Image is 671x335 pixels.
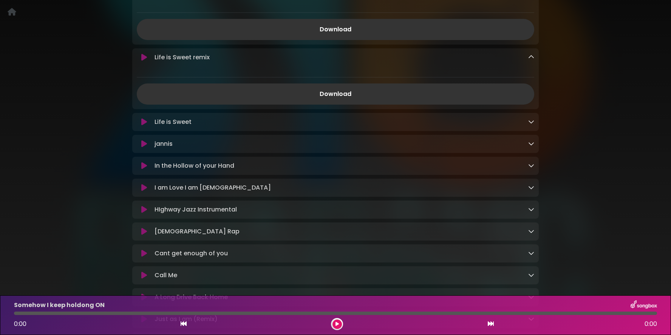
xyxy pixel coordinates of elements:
a: Download [137,19,534,40]
p: Somehow I keep holdong ON [14,301,105,310]
p: I am Love I am [DEMOGRAPHIC_DATA] [155,183,271,192]
span: 0:00 [14,320,26,328]
p: HIghway Jazz Instrumental [155,205,237,214]
p: Cant get enough of you [155,249,228,258]
p: jannis [155,139,173,148]
p: In the Hollow of your Hand [155,161,234,170]
a: Download [137,83,534,105]
p: Life is Sweet remix [155,53,210,62]
p: A Long Drive Back Home [155,293,228,302]
p: Call Me [155,271,177,280]
p: [DEMOGRAPHIC_DATA] Rap [155,227,240,236]
img: songbox-logo-white.png [631,300,657,310]
p: Life is Sweet [155,117,192,127]
span: 0:00 [645,320,657,329]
